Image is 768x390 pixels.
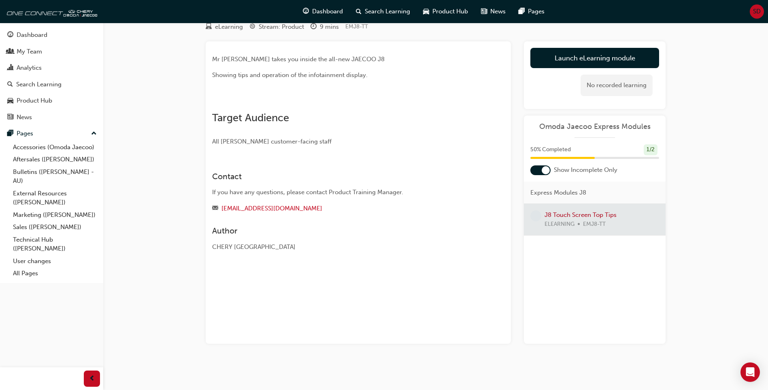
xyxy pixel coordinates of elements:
[474,3,512,20] a: news-iconNews
[7,48,13,56] span: people-icon
[432,7,468,16] span: Product Hub
[7,64,13,72] span: chart-icon
[259,22,304,32] div: Stream: Product
[212,111,289,124] span: Target Audience
[3,93,100,108] a: Product Hub
[3,60,100,75] a: Analytics
[17,113,32,122] div: News
[519,6,525,17] span: pages-icon
[206,22,243,32] div: Type
[89,374,95,384] span: prev-icon
[423,6,429,17] span: car-icon
[3,26,100,126] button: DashboardMy TeamAnalyticsSearch LearningProduct HubNews
[530,210,541,221] span: learningRecordVerb_NONE-icon
[644,144,657,155] div: 1 / 2
[212,138,332,145] span: All [PERSON_NAME] customer-facing staff
[581,75,653,96] div: No recorded learning
[212,188,475,197] div: If you have any questions, please contact Product Training Manager.
[303,6,309,17] span: guage-icon
[212,172,475,181] h3: Contact
[296,3,349,20] a: guage-iconDashboard
[528,7,545,16] span: Pages
[512,3,551,20] a: pages-iconPages
[530,145,571,154] span: 50 % Completed
[212,226,475,236] h3: Author
[10,234,100,255] a: Technical Hub ([PERSON_NAME])
[212,205,218,212] span: email-icon
[212,71,368,79] span: Showing tips and operation of the infotainment display.
[3,126,100,141] button: Pages
[10,209,100,221] a: Marketing ([PERSON_NAME])
[530,48,659,68] a: Launch eLearning module
[349,3,417,20] a: search-iconSearch Learning
[212,56,385,63] span: Mr [PERSON_NAME] takes you inside the all-new JAECOO J8
[740,362,760,382] div: Open Intercom Messenger
[212,204,475,214] div: Email
[215,22,243,32] div: eLearning
[206,24,212,31] span: learningResourceType_ELEARNING-icon
[356,6,362,17] span: search-icon
[10,221,100,234] a: Sales ([PERSON_NAME])
[10,255,100,268] a: User changes
[17,96,52,105] div: Product Hub
[530,122,659,131] a: Omoda Jaecoo Express Modules
[91,129,97,139] span: up-icon
[10,166,100,187] a: Bulletins ([PERSON_NAME] - AU)
[10,153,100,166] a: Aftersales ([PERSON_NAME])
[10,187,100,209] a: External Resources ([PERSON_NAME])
[221,205,322,212] a: [EMAIL_ADDRESS][DOMAIN_NAME]
[750,4,764,19] button: SD
[417,3,474,20] a: car-iconProduct Hub
[345,23,368,30] span: Learning resource code
[530,188,586,197] span: Express Modules J8
[311,22,339,32] div: Duration
[212,242,475,252] div: CHERY [GEOGRAPHIC_DATA]
[17,30,47,40] div: Dashboard
[3,110,100,125] a: News
[10,141,100,154] a: Accessories (Omoda Jaecoo)
[481,6,487,17] span: news-icon
[10,267,100,280] a: All Pages
[753,7,761,16] span: SD
[7,97,13,105] span: car-icon
[17,129,33,138] div: Pages
[365,7,410,16] span: Search Learning
[7,81,13,88] span: search-icon
[249,24,255,31] span: target-icon
[7,130,13,137] span: pages-icon
[17,63,42,73] div: Analytics
[17,47,42,56] div: My Team
[7,32,13,39] span: guage-icon
[7,114,13,121] span: news-icon
[311,24,317,31] span: clock-icon
[3,28,100,43] a: Dashboard
[3,44,100,59] a: My Team
[554,165,617,175] span: Show Incomplete Only
[16,80,62,89] div: Search Learning
[4,3,97,19] img: oneconnect
[249,22,304,32] div: Stream
[312,7,343,16] span: Dashboard
[320,22,339,32] div: 9 mins
[3,77,100,92] a: Search Learning
[490,7,506,16] span: News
